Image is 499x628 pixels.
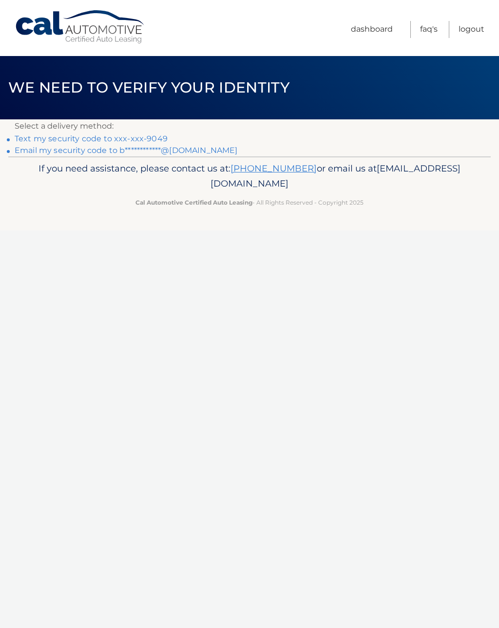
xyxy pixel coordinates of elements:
[459,21,484,38] a: Logout
[23,161,476,192] p: If you need assistance, please contact us at: or email us at
[351,21,393,38] a: Dashboard
[23,197,476,208] p: - All Rights Reserved - Copyright 2025
[15,10,146,44] a: Cal Automotive
[230,163,317,174] a: [PHONE_NUMBER]
[135,199,252,206] strong: Cal Automotive Certified Auto Leasing
[15,119,484,133] p: Select a delivery method:
[420,21,438,38] a: FAQ's
[15,134,168,143] a: Text my security code to xxx-xxx-9049
[8,78,289,96] span: We need to verify your identity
